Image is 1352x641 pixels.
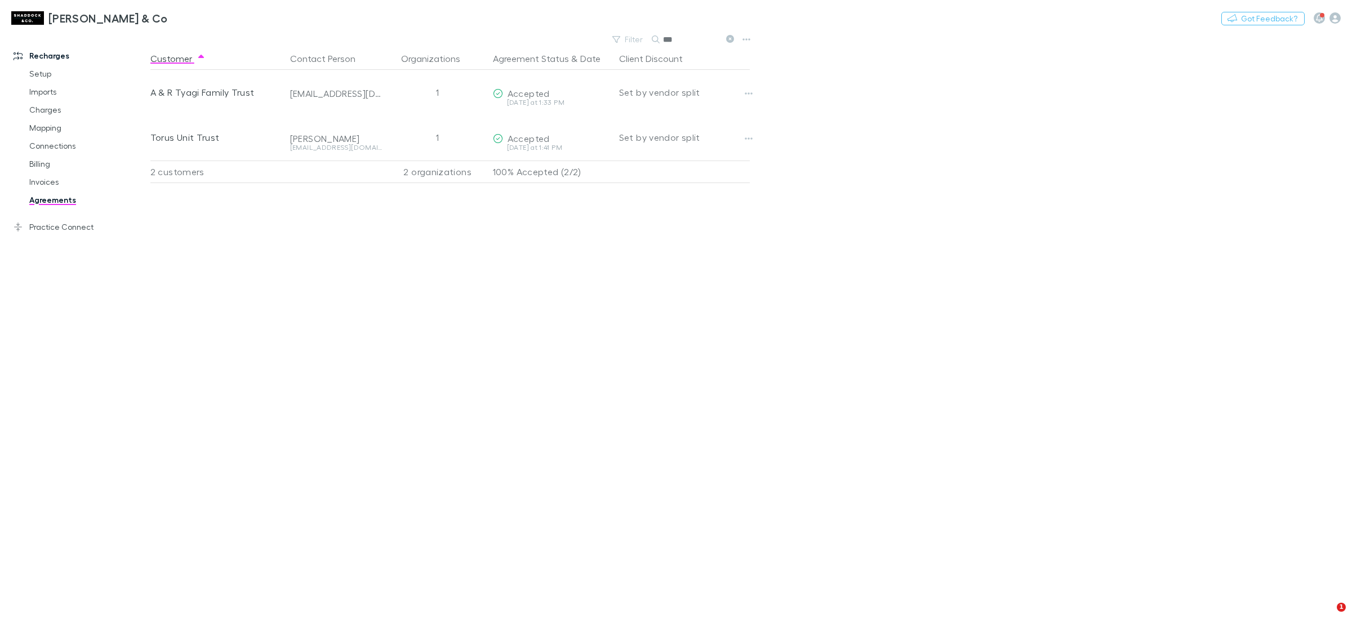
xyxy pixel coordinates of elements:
button: Agreement Status [493,47,569,70]
div: 2 customers [150,161,286,183]
p: 100% Accepted (2/2) [493,161,610,182]
div: & [493,47,610,70]
span: 1 [1337,603,1346,612]
div: 1 [387,115,488,160]
button: Customer [150,47,206,70]
div: [EMAIL_ADDRESS][DOMAIN_NAME] [290,144,383,151]
div: [DATE] at 1:33 PM [493,99,610,106]
h3: [PERSON_NAME] & Co [48,11,168,25]
a: [PERSON_NAME] & Co [5,5,175,32]
button: Client Discount [619,47,696,70]
a: Connections [18,137,159,155]
span: Accepted [508,133,550,144]
div: Set by vendor split [619,115,750,160]
iframe: Intercom live chat [1314,603,1341,630]
div: Torus Unit Trust [150,115,281,160]
a: Recharges [2,47,159,65]
div: [DATE] at 1:41 PM [493,144,610,151]
div: Set by vendor split [619,70,750,115]
img: Shaddock & Co's Logo [11,11,44,25]
a: Billing [18,155,159,173]
span: Accepted [508,88,550,99]
a: Invoices [18,173,159,191]
a: Charges [18,101,159,119]
div: [PERSON_NAME] [290,133,383,144]
button: Contact Person [290,47,369,70]
a: Imports [18,83,159,101]
a: Mapping [18,119,159,137]
button: Date [580,47,601,70]
div: 2 organizations [387,161,488,183]
div: [EMAIL_ADDRESS][DOMAIN_NAME] [290,88,383,99]
button: Organizations [401,47,474,70]
a: Practice Connect [2,218,159,236]
a: Agreements [18,191,159,209]
div: A & R Tyagi Family Trust [150,70,281,115]
button: Filter [607,33,650,46]
a: Setup [18,65,159,83]
button: Got Feedback? [1221,12,1305,25]
div: 1 [387,70,488,115]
